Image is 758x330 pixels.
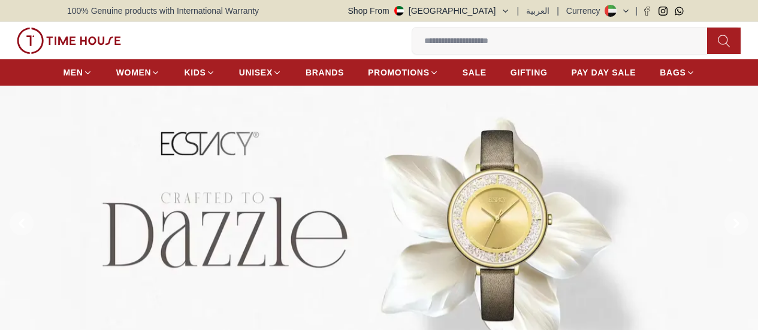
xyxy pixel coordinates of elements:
[17,28,121,54] img: ...
[306,66,344,78] span: BRANDS
[63,62,92,83] a: MEN
[660,66,685,78] span: BAGS
[635,5,638,17] span: |
[566,5,605,17] div: Currency
[67,5,259,17] span: 100% Genuine products with International Warranty
[557,5,559,17] span: |
[526,5,549,17] button: العربية
[463,66,487,78] span: SALE
[660,62,694,83] a: BAGS
[511,66,548,78] span: GIFTING
[517,5,520,17] span: |
[184,62,215,83] a: KIDS
[63,66,83,78] span: MEN
[368,66,430,78] span: PROMOTIONS
[239,66,273,78] span: UNISEX
[348,5,510,17] button: Shop From[GEOGRAPHIC_DATA]
[511,62,548,83] a: GIFTING
[642,7,651,16] a: Facebook
[463,62,487,83] a: SALE
[306,62,344,83] a: BRANDS
[659,7,668,16] a: Instagram
[675,7,684,16] a: Whatsapp
[368,62,439,83] a: PROMOTIONS
[394,6,404,16] img: United Arab Emirates
[572,62,636,83] a: PAY DAY SALE
[572,66,636,78] span: PAY DAY SALE
[239,62,282,83] a: UNISEX
[184,66,206,78] span: KIDS
[116,62,161,83] a: WOMEN
[116,66,152,78] span: WOMEN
